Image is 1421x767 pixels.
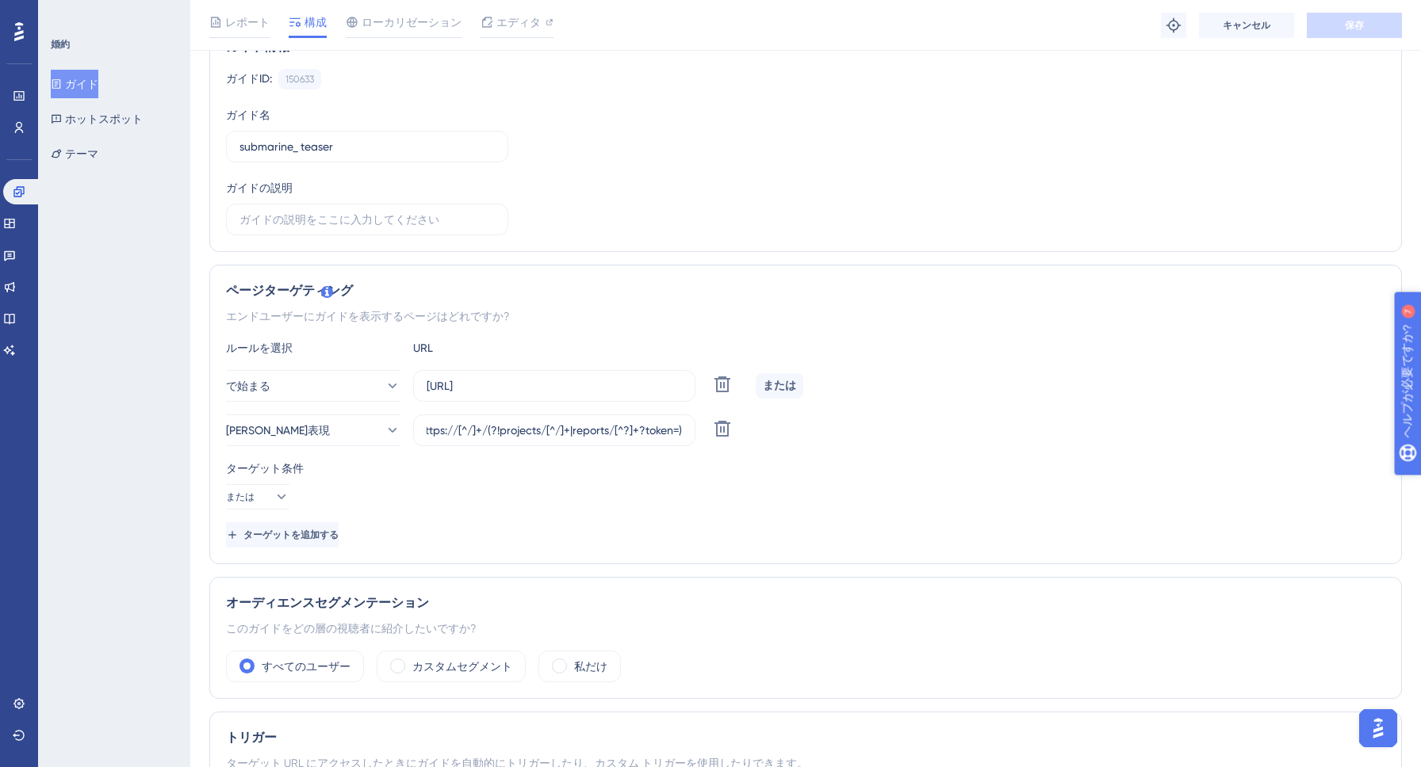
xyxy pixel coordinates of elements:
[226,342,293,354] font: ルールを選択
[496,16,541,29] font: エディタ
[226,622,476,635] font: このガイドをどの層の視聴者に紹介したいですか?
[51,105,143,133] button: ホットスポット
[226,109,270,121] font: ガイド名
[226,595,429,610] font: オーディエンスセグメンテーション
[65,147,98,160] font: テーマ
[362,16,462,29] font: ローカリゼーション
[51,39,70,50] font: 婚約
[427,377,682,395] input: yourwebsite.com/パス
[427,422,682,439] input: yourwebsite.com/パス
[226,72,272,85] font: ガイドID:
[413,342,433,354] font: URL
[226,181,293,194] font: ガイドの説明
[304,16,327,29] font: 構成
[37,7,151,19] font: ヘルプが必要ですか?
[225,16,270,29] font: レポート
[226,424,330,437] font: [PERSON_NAME]表現
[243,529,339,540] font: ターゲットを追加する
[226,380,270,392] font: で始まる
[226,491,255,502] font: または
[226,730,277,745] font: トリガー
[262,660,350,673] font: すべてのユーザー
[51,139,98,168] button: テーマ
[65,113,143,125] font: ホットスポット
[226,484,289,509] button: または
[239,138,495,155] input: ガイドの名前をここに入力してください
[161,10,166,18] font: 7
[226,310,509,322] font: エンドユーザーにガイドを表示するページはどれですか?
[1223,20,1270,31] font: キャンセル
[65,78,98,90] font: ガイド
[1307,13,1402,38] button: 保存
[285,74,314,85] font: 150633
[226,414,400,446] button: [PERSON_NAME]表現
[226,283,353,298] font: ページターゲティング
[1199,13,1294,38] button: キャンセル
[412,660,512,673] font: カスタムセグメント
[226,522,339,548] button: ターゲットを追加する
[51,70,98,98] button: ガイド
[763,379,796,392] font: または
[226,370,400,402] button: で始まる
[1354,704,1402,752] iframe: UserGuiding AIアシスタントランチャー
[226,462,304,475] font: ターゲット条件
[239,211,495,228] input: ガイドの説明をここに入力してください
[574,660,607,673] font: 私だけ
[1345,20,1364,31] font: 保存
